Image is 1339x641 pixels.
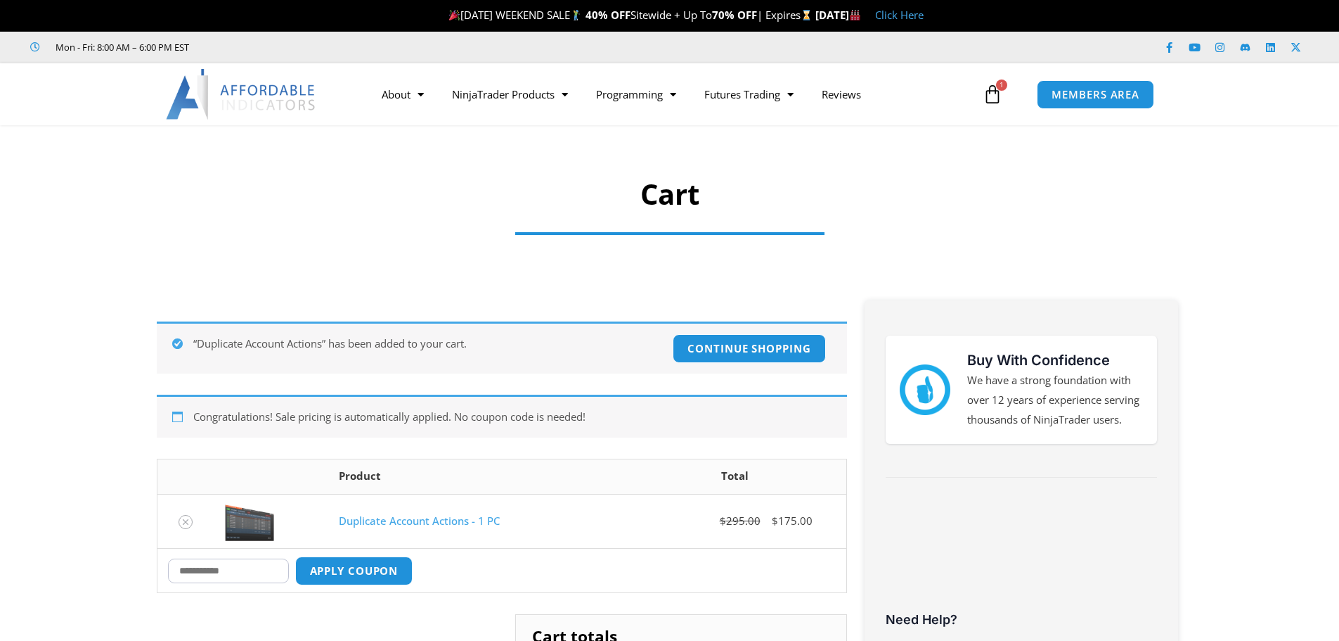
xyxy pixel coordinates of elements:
[368,78,438,110] a: About
[582,78,690,110] a: Programming
[772,514,778,528] span: $
[690,78,808,110] a: Futures Trading
[720,514,726,528] span: $
[996,80,1007,91] span: 1
[328,459,623,494] th: Product
[967,371,1143,430] p: We have a strong foundation with over 12 years of experience serving thousands of NinjaTrader users.
[815,8,861,22] strong: [DATE]
[446,8,815,22] span: [DATE] WEEKEND SALE Sitewide + Up To | Expires
[295,557,413,585] button: Apply coupon
[204,174,1135,214] h1: Cart
[438,78,582,110] a: NinjaTrader Products
[801,10,812,20] img: ⌛
[368,78,979,110] nav: Menu
[967,350,1143,371] h3: Buy With Confidence
[623,459,846,494] th: Total
[209,40,420,54] iframe: Customer reviews powered by Trustpilot
[712,8,757,22] strong: 70% OFF
[850,10,860,20] img: 🏭
[962,74,1023,115] a: 1
[179,515,193,529] a: Remove Duplicate Account Actions - 1 PC from cart
[808,78,875,110] a: Reviews
[900,364,950,415] img: mark thumbs good 43913 | Affordable Indicators – NinjaTrader
[720,514,761,528] bdi: 295.00
[772,514,813,528] bdi: 175.00
[157,322,847,374] div: “Duplicate Account Actions” has been added to your cart.
[1052,89,1139,100] span: MEMBERS AREA
[225,502,274,541] img: Screenshot 2024-08-26 15414455555 | Affordable Indicators – NinjaTrader
[875,8,924,22] a: Click Here
[339,514,500,528] a: Duplicate Account Actions - 1 PC
[157,395,847,438] div: Congratulations! Sale pricing is automatically applied. No coupon code is needed!
[586,8,630,22] strong: 40% OFF
[166,69,317,120] img: LogoAI | Affordable Indicators – NinjaTrader
[886,502,1157,608] iframe: Customer reviews powered by Trustpilot
[52,39,189,56] span: Mon - Fri: 8:00 AM – 6:00 PM EST
[571,10,581,20] img: 🏌️‍♂️
[673,334,825,363] a: Continue shopping
[1037,80,1154,109] a: MEMBERS AREA
[449,10,460,20] img: 🎉
[886,611,1157,628] h3: Need Help?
